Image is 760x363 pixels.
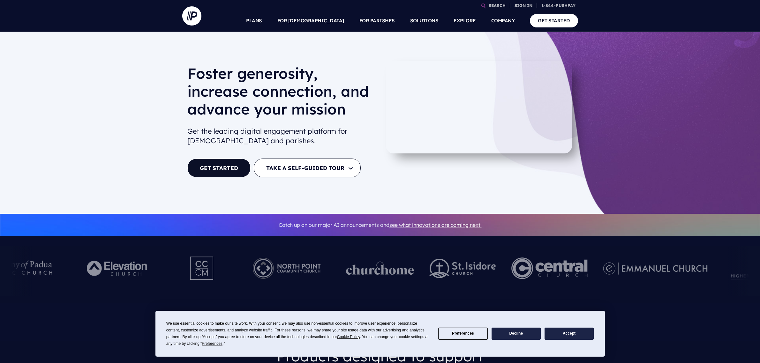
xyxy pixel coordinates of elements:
[337,335,360,339] span: Cookie Policy
[603,262,707,275] img: pp_logos_3
[254,159,361,177] button: TAKE A SELF-GUIDED TOUR
[530,14,578,27] a: GET STARTED
[277,10,344,32] a: FOR [DEMOGRAPHIC_DATA]
[545,328,594,340] button: Accept
[410,10,439,32] a: SOLUTIONS
[177,251,227,286] img: Pushpay_Logo__CCM
[438,328,487,340] button: Preferences
[187,124,375,149] h2: Get the leading digital engagement platform for [DEMOGRAPHIC_DATA] and parishes.
[155,311,605,357] div: Cookie Consent Prompt
[430,259,496,278] img: pp_logos_2
[492,328,541,340] button: Decline
[187,159,251,177] a: GET STARTED
[202,341,222,346] span: Preferences
[187,218,573,232] p: Catch up on our major AI announcements and
[74,251,162,286] img: Pushpay_Logo__Elevation
[389,222,482,228] a: see what innovations are coming next.
[346,262,414,275] img: pp_logos_1
[166,320,431,347] div: We use essential cookies to make our site work. With your consent, we may also use non-essential ...
[511,251,588,286] img: Central Church Henderson NV
[187,64,375,123] h1: Foster generosity, increase connection, and advance your mission
[246,10,262,32] a: PLANS
[491,10,515,32] a: COMPANY
[243,251,331,286] img: Pushpay_Logo__NorthPoint
[454,10,476,32] a: EXPLORE
[359,10,395,32] a: FOR PARISHES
